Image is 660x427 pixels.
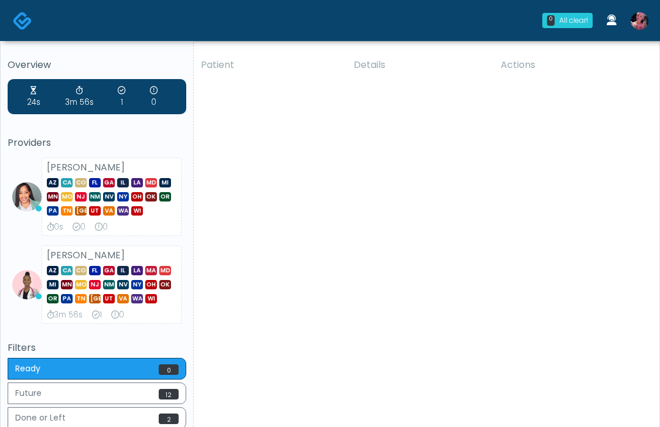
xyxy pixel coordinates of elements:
[13,11,32,30] img: Docovia
[159,389,179,399] span: 12
[131,192,143,201] span: OH
[159,266,171,275] span: MD
[8,60,186,70] h5: Overview
[494,51,651,79] th: Actions
[47,178,59,187] span: AZ
[131,178,143,187] span: LA
[73,221,86,233] div: 0
[631,12,648,30] img: Lindsey Morgan
[47,280,59,289] span: MI
[75,192,87,201] span: NJ
[47,206,59,216] span: PA
[61,294,73,303] span: PA
[89,266,101,275] span: FL
[75,266,87,275] span: CO
[89,192,101,201] span: NM
[145,178,157,187] span: MD
[95,221,108,233] div: 0
[89,206,101,216] span: UT
[103,178,115,187] span: GA
[89,178,101,187] span: FL
[103,280,115,289] span: NM
[75,206,87,216] span: [GEOGRAPHIC_DATA]
[89,294,101,303] span: [GEOGRAPHIC_DATA]
[47,192,59,201] span: MN
[131,294,143,303] span: WA
[103,206,115,216] span: VA
[47,221,63,233] div: 0s
[159,414,179,424] span: 2
[75,294,87,303] span: TN
[61,266,73,275] span: CA
[12,270,42,299] img: Janaira Villalobos
[145,266,157,275] span: MA
[47,294,59,303] span: OR
[118,85,125,108] div: 1
[150,85,158,108] div: 0
[103,294,115,303] span: UT
[131,280,143,289] span: NY
[131,206,143,216] span: WI
[559,15,588,26] div: All clear!
[159,192,171,201] span: OR
[47,160,125,174] strong: [PERSON_NAME]
[131,266,143,275] span: LA
[61,206,73,216] span: TN
[547,15,555,26] div: 0
[47,266,59,275] span: AZ
[194,51,347,79] th: Patient
[159,280,171,289] span: OK
[75,280,87,289] span: MO
[65,85,94,108] div: 3m 56s
[12,182,42,211] img: Jennifer Ekeh
[75,178,87,187] span: CO
[111,309,124,321] div: 0
[8,343,186,353] h5: Filters
[27,85,40,108] div: 24s
[61,280,73,289] span: MN
[117,178,129,187] span: IL
[117,192,129,201] span: NY
[8,358,186,380] button: Ready0
[117,206,129,216] span: WA
[159,364,179,375] span: 0
[117,280,129,289] span: NV
[159,178,171,187] span: MI
[47,248,125,262] strong: [PERSON_NAME]
[535,8,600,33] a: 0 All clear!
[8,382,186,404] button: Future12
[61,178,73,187] span: CA
[145,192,157,201] span: OK
[145,294,157,303] span: WI
[103,192,115,201] span: NV
[103,266,115,275] span: GA
[61,192,73,201] span: MO
[92,309,102,321] div: 1
[145,280,157,289] span: OH
[347,51,494,79] th: Details
[89,280,101,289] span: NJ
[8,138,186,148] h5: Providers
[47,309,83,321] div: 3m 56s
[117,266,129,275] span: IL
[117,294,129,303] span: VA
